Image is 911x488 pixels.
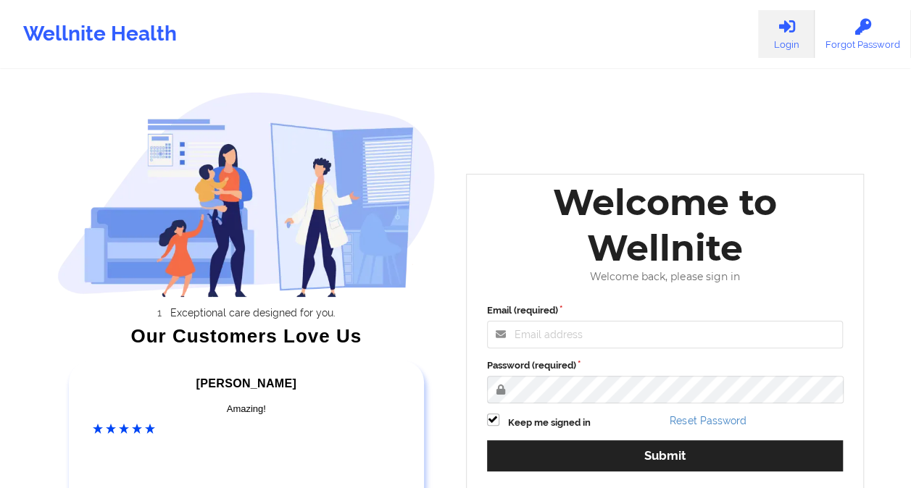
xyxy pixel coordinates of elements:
[70,307,436,319] li: Exceptional care designed for you.
[758,10,815,58] a: Login
[93,402,400,416] div: Amazing!
[670,415,746,426] a: Reset Password
[487,321,844,348] input: Email address
[57,329,436,343] div: Our Customers Love Us
[815,10,911,58] a: Forgot Password
[487,303,844,318] label: Email (required)
[508,416,591,430] label: Keep me signed in
[487,358,844,373] label: Password (required)
[196,377,296,390] span: [PERSON_NAME]
[477,180,854,271] div: Welcome to Wellnite
[487,440,844,471] button: Submit
[57,91,436,297] img: wellnite-auth-hero_200.c722682e.png
[477,271,854,283] div: Welcome back, please sign in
